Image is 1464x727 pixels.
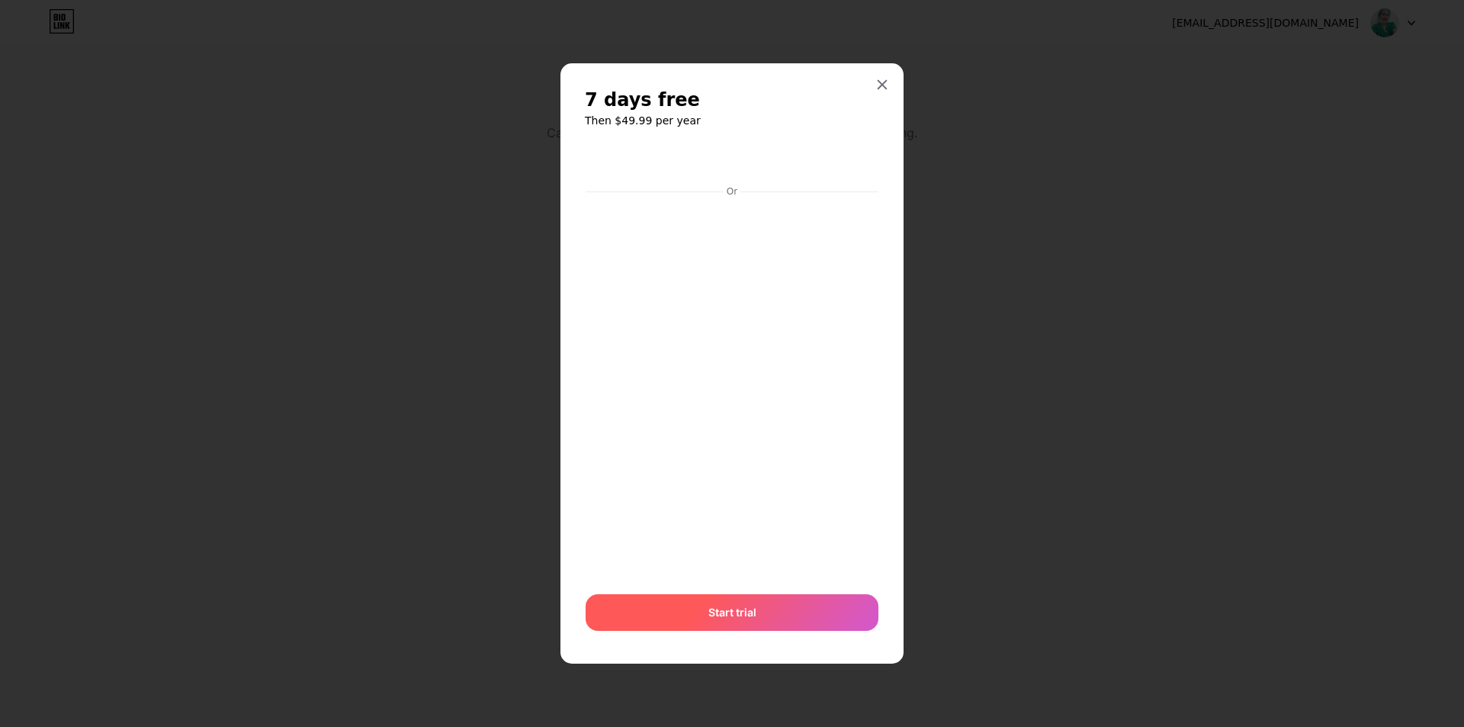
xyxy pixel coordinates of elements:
span: 7 days free [585,88,700,112]
span: Start trial [708,604,756,620]
div: Or [724,185,740,198]
iframe: Bảo mật khung nút thanh toán [586,144,878,181]
h6: Then $49.99 per year [585,113,879,128]
iframe: Bảo mật khung nhập liệu thanh toán [583,199,881,579]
